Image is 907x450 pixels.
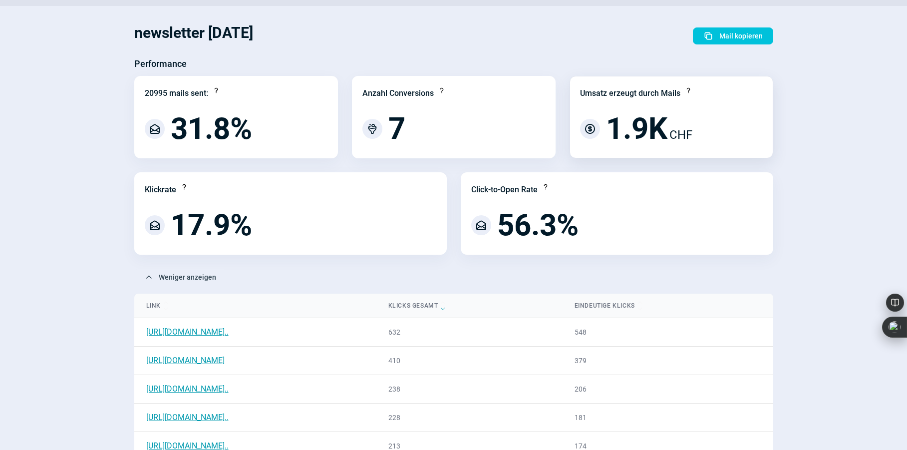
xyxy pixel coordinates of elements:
[563,347,773,375] td: 379
[376,404,563,432] td: 228
[693,27,773,44] button: Mail kopieren
[362,87,434,99] div: Anzahl Conversions
[376,375,563,404] td: 238
[146,356,225,365] a: [URL][DOMAIN_NAME]
[388,300,551,312] div: Klicks gesamt
[580,87,680,99] div: Umsatz erzeugt durch Mails
[563,375,773,404] td: 206
[606,114,667,144] span: 1.9K
[145,87,208,99] div: 20995 mails sent:
[159,269,216,285] span: Weniger anzeigen
[497,210,579,240] span: 56.3%
[563,318,773,347] td: 548
[145,184,176,196] div: Klickrate
[134,56,187,72] h3: Performance
[376,347,563,375] td: 410
[146,300,364,312] div: Link
[376,318,563,347] td: 632
[388,114,405,144] span: 7
[563,404,773,432] td: 181
[171,114,252,144] span: 31.8%
[146,384,229,394] a: [URL][DOMAIN_NAME]..
[719,28,763,44] span: Mail kopieren
[146,327,229,337] a: [URL][DOMAIN_NAME]..
[575,300,761,312] div: Eindeutige Klicks
[134,269,227,286] button: Weniger anzeigen
[669,126,692,144] span: CHF
[134,16,253,50] h1: newsletter [DATE]
[146,413,229,422] a: [URL][DOMAIN_NAME]..
[171,210,252,240] span: 17.9%
[471,184,538,196] div: Click-to-Open Rate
